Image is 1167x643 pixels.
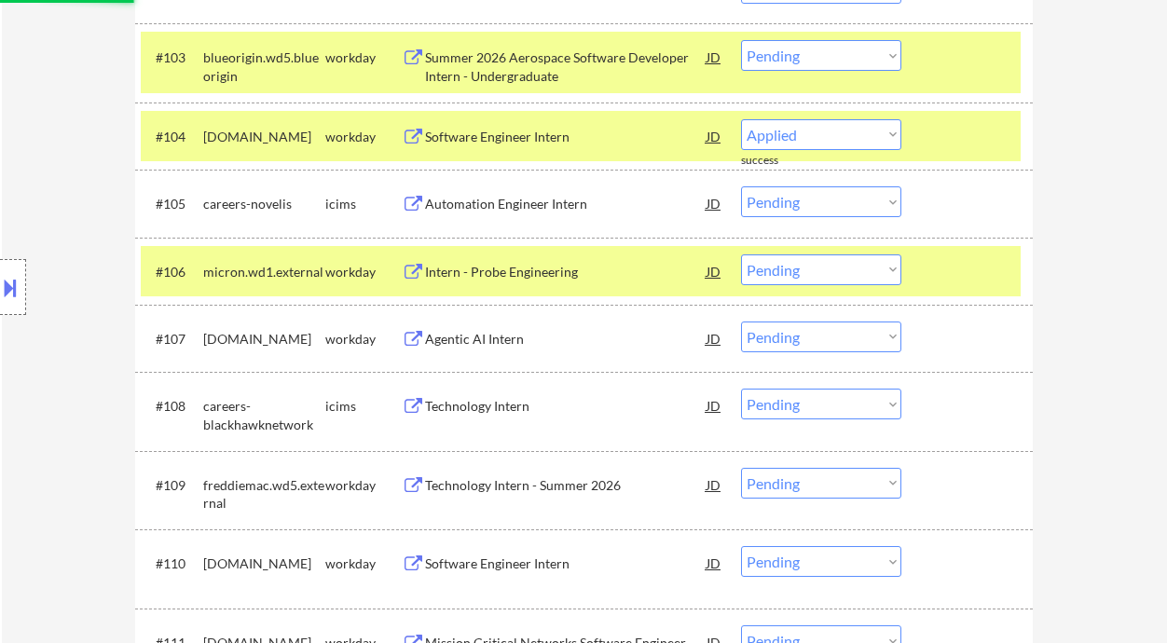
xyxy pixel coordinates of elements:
[156,48,188,67] div: #103
[705,468,723,501] div: JD
[325,48,402,67] div: workday
[325,263,402,281] div: workday
[425,476,707,495] div: Technology Intern - Summer 2026
[325,128,402,146] div: workday
[325,476,402,495] div: workday
[705,119,723,153] div: JD
[425,128,707,146] div: Software Engineer Intern
[705,186,723,220] div: JD
[705,546,723,580] div: JD
[425,330,707,349] div: Agentic AI Intern
[425,195,707,213] div: Automation Engineer Intern
[203,476,325,513] div: freddiemac.wd5.external
[325,330,402,349] div: workday
[705,389,723,422] div: JD
[156,554,188,573] div: #110
[425,48,707,85] div: Summer 2026 Aerospace Software Developer Intern - Undergraduate
[203,554,325,573] div: [DOMAIN_NAME]
[325,397,402,416] div: icims
[705,40,723,74] div: JD
[425,397,707,416] div: Technology Intern
[425,263,707,281] div: Intern - Probe Engineering
[425,554,707,573] div: Software Engineer Intern
[325,195,402,213] div: icims
[705,321,723,355] div: JD
[741,153,816,169] div: success
[156,476,188,495] div: #109
[203,48,325,85] div: blueorigin.wd5.blueorigin
[705,254,723,288] div: JD
[325,554,402,573] div: workday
